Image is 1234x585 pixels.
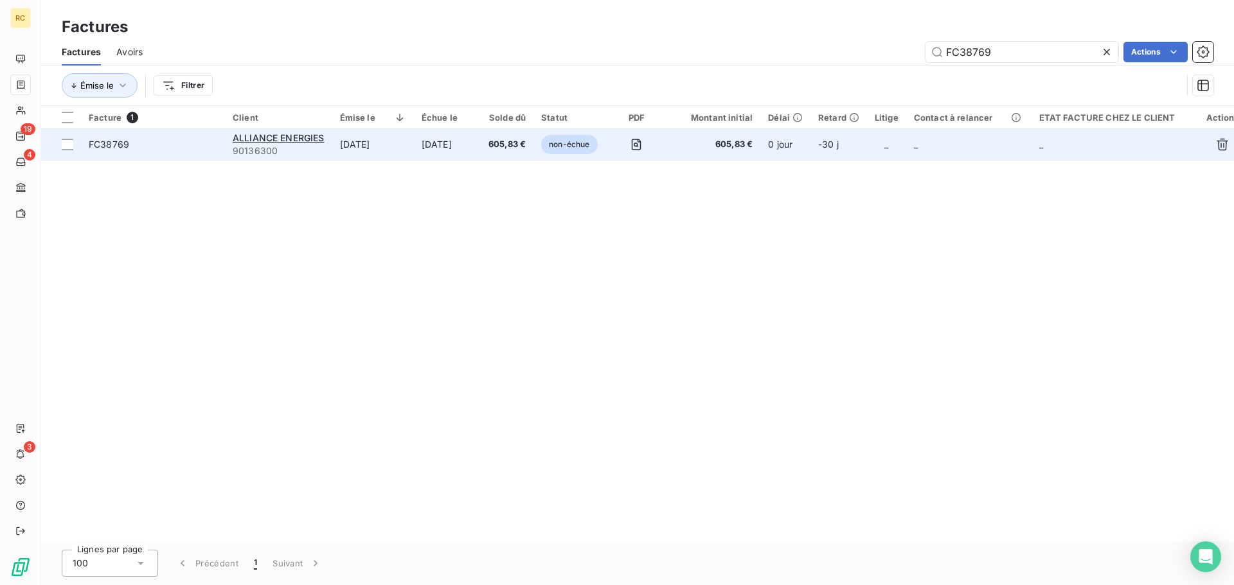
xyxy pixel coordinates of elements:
img: Logo LeanPay [10,557,31,577]
button: Suivant [265,550,330,577]
div: Open Intercom Messenger [1190,541,1221,572]
span: _ [914,139,918,150]
div: Contact à relancer [914,112,1024,123]
button: Émise le [62,73,138,98]
div: ETAT FACTURE CHEZ LE CLIENT [1039,112,1191,123]
span: Facture [89,112,121,123]
span: 3 [24,441,35,453]
span: -30 j [818,139,839,150]
div: Statut [541,112,597,123]
span: Émise le [80,80,114,91]
div: Délai [768,112,803,123]
span: ALLIANCE ENERGIES [233,132,325,143]
button: Précédent [168,550,246,577]
span: 605,83 € [488,138,526,151]
span: 1 [254,557,257,570]
span: FC38769 [89,139,129,150]
div: Montant initial [675,112,753,123]
span: Factures [62,46,101,58]
div: Échue le [422,112,473,123]
div: Litige [875,112,899,123]
h3: Factures [62,15,128,39]
button: 1 [246,550,265,577]
span: 4 [24,149,35,161]
span: Avoirs [116,46,143,58]
input: Rechercher [925,42,1118,62]
button: Actions [1123,42,1188,62]
span: 100 [73,557,88,570]
td: [DATE] [332,129,414,160]
span: _ [884,139,888,150]
span: non-échue [541,135,597,154]
div: Solde dû [488,112,526,123]
div: Retard [818,112,859,123]
span: _ [1039,139,1043,150]
span: 90136300 [233,144,325,157]
button: Filtrer [154,75,213,96]
td: 0 jour [760,129,810,160]
div: Émise le [340,112,406,123]
div: Client [233,112,325,123]
span: 605,83 € [675,138,753,151]
span: 19 [21,123,35,135]
div: RC [10,8,31,28]
div: PDF [613,112,660,123]
span: 1 [127,112,138,123]
td: [DATE] [414,129,481,160]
